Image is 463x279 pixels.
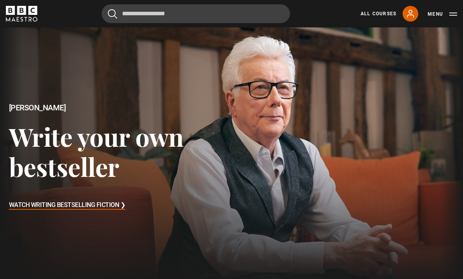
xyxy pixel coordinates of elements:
h2: [PERSON_NAME] [9,103,232,112]
a: All Courses [361,10,396,17]
button: Toggle navigation [428,10,457,18]
h3: Write your own bestseller [9,121,232,182]
input: Search [102,4,290,23]
svg: BBC Maestro [6,6,37,22]
h3: Watch Writing Bestselling Fiction ❯ [9,200,126,211]
button: Submit the search query [108,9,117,19]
